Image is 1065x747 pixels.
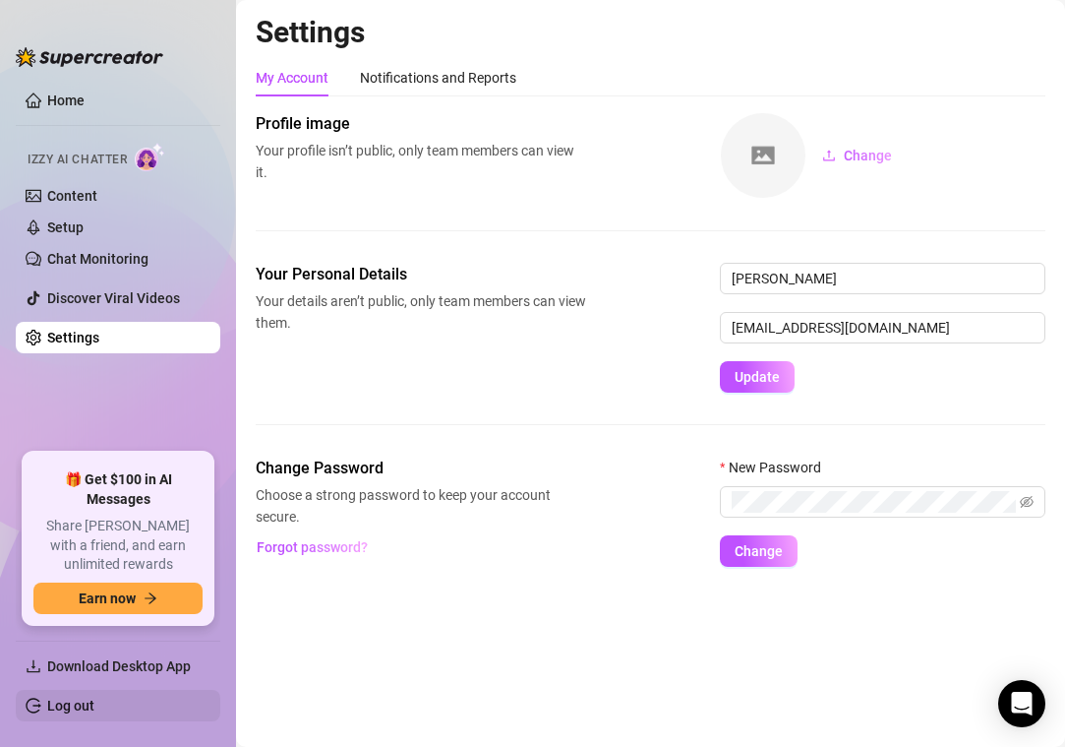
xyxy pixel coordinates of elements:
span: 🎁 Get $100 in AI Messages [33,470,203,509]
img: square-placeholder.png [721,113,805,198]
span: Change Password [256,457,586,480]
span: Earn now [79,591,136,606]
input: Enter name [720,263,1045,294]
a: Home [47,93,85,108]
span: arrow-right [144,591,157,605]
a: Log out [47,698,94,714]
div: Notifications and Reports [360,67,516,89]
span: Izzy AI Chatter [28,151,127,169]
span: Forgot password? [257,539,368,555]
a: Discover Viral Videos [47,290,180,306]
span: eye-invisible [1020,495,1034,509]
span: Your profile isn’t public, only team members can view it. [256,140,586,183]
span: Profile image [256,112,586,136]
span: Your Personal Details [256,263,586,286]
button: Change [806,140,908,171]
span: Choose a strong password to keep your account secure. [256,484,586,528]
label: New Password [720,457,834,478]
button: Change [720,535,798,567]
div: Open Intercom Messenger [998,680,1045,727]
span: upload [822,149,836,162]
a: Chat Monitoring [47,251,148,267]
span: Download Desktop App [47,658,191,674]
input: New Password [732,491,1016,513]
span: download [26,658,41,674]
span: Update [735,369,780,385]
button: Update [720,361,795,393]
img: logo-BBDzfeDw.svg [16,47,163,67]
span: Share [PERSON_NAME] with a friend, and earn unlimited rewards [33,517,203,575]
h2: Settings [256,14,1045,51]
button: Earn nowarrow-right [33,583,203,614]
span: Change [844,148,892,163]
img: AI Chatter [135,143,165,171]
button: Forgot password? [256,531,368,563]
input: Enter new email [720,312,1045,343]
div: My Account [256,67,328,89]
a: Content [47,188,97,204]
span: Change [735,543,783,559]
span: Your details aren’t public, only team members can view them. [256,290,586,334]
a: Settings [47,330,99,345]
a: Setup [47,219,84,235]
